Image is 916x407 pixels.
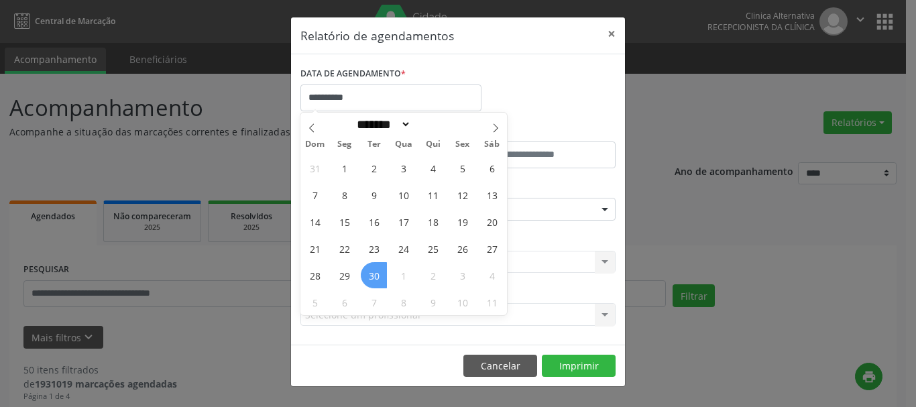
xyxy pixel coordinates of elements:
[390,289,416,315] span: Outubro 8, 2025
[361,182,387,208] span: Setembro 9, 2025
[420,289,446,315] span: Outubro 9, 2025
[420,155,446,181] span: Setembro 4, 2025
[418,140,448,149] span: Qui
[449,209,475,235] span: Setembro 19, 2025
[300,140,330,149] span: Dom
[449,235,475,261] span: Setembro 26, 2025
[449,182,475,208] span: Setembro 12, 2025
[477,140,507,149] span: Sáb
[420,182,446,208] span: Setembro 11, 2025
[361,262,387,288] span: Setembro 30, 2025
[448,140,477,149] span: Sex
[361,289,387,315] span: Outubro 7, 2025
[390,262,416,288] span: Outubro 1, 2025
[390,182,416,208] span: Setembro 10, 2025
[479,235,505,261] span: Setembro 27, 2025
[331,182,357,208] span: Setembro 8, 2025
[390,155,416,181] span: Setembro 3, 2025
[361,155,387,181] span: Setembro 2, 2025
[331,262,357,288] span: Setembro 29, 2025
[302,289,328,315] span: Outubro 5, 2025
[300,27,454,44] h5: Relatório de agendamentos
[389,140,418,149] span: Qua
[361,235,387,261] span: Setembro 23, 2025
[420,235,446,261] span: Setembro 25, 2025
[359,140,389,149] span: Ter
[302,155,328,181] span: Agosto 31, 2025
[420,262,446,288] span: Outubro 2, 2025
[361,209,387,235] span: Setembro 16, 2025
[479,262,505,288] span: Outubro 4, 2025
[542,355,616,377] button: Imprimir
[330,140,359,149] span: Seg
[449,262,475,288] span: Outubro 3, 2025
[479,155,505,181] span: Setembro 6, 2025
[300,64,406,84] label: DATA DE AGENDAMENTO
[352,117,411,131] select: Month
[302,182,328,208] span: Setembro 7, 2025
[449,155,475,181] span: Setembro 5, 2025
[479,182,505,208] span: Setembro 13, 2025
[479,209,505,235] span: Setembro 20, 2025
[302,262,328,288] span: Setembro 28, 2025
[302,235,328,261] span: Setembro 21, 2025
[463,355,537,377] button: Cancelar
[331,155,357,181] span: Setembro 1, 2025
[331,235,357,261] span: Setembro 22, 2025
[302,209,328,235] span: Setembro 14, 2025
[390,235,416,261] span: Setembro 24, 2025
[461,121,616,141] label: ATÉ
[411,117,455,131] input: Year
[449,289,475,315] span: Outubro 10, 2025
[331,289,357,315] span: Outubro 6, 2025
[479,289,505,315] span: Outubro 11, 2025
[390,209,416,235] span: Setembro 17, 2025
[598,17,625,50] button: Close
[331,209,357,235] span: Setembro 15, 2025
[420,209,446,235] span: Setembro 18, 2025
